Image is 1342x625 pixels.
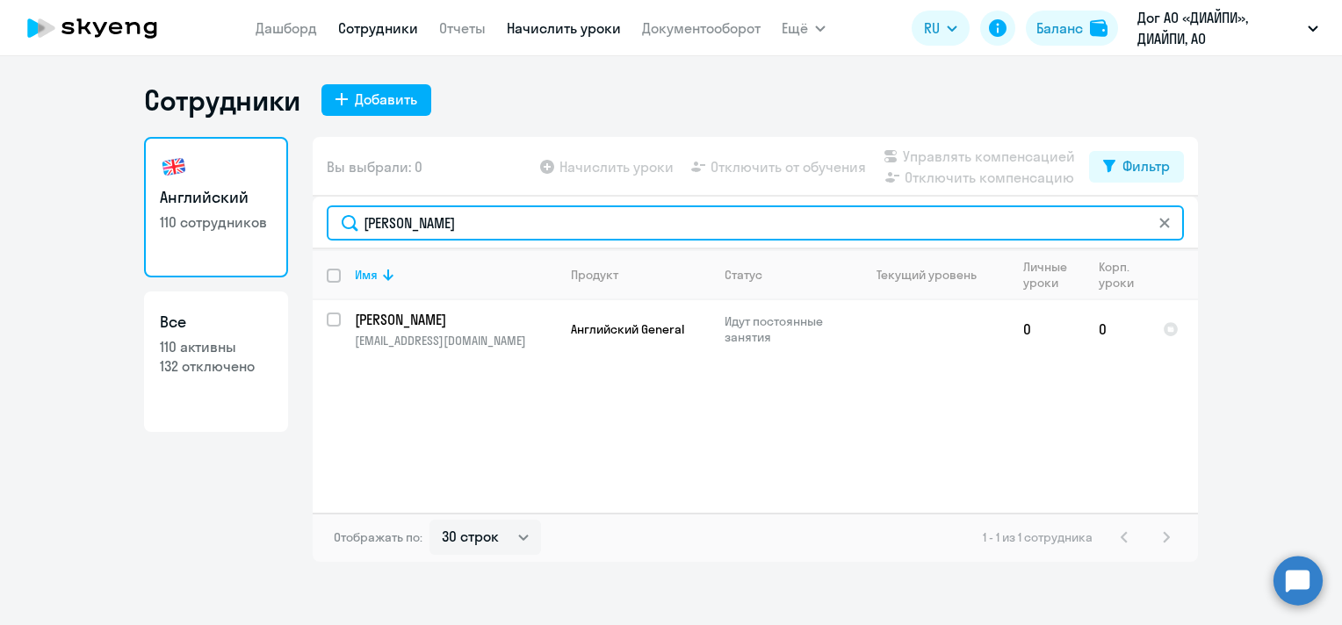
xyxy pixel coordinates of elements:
button: Добавить [321,84,431,116]
p: [PERSON_NAME] [355,310,553,329]
a: Отчеты [439,19,486,37]
td: 0 [1009,300,1085,358]
a: [PERSON_NAME] [355,310,556,329]
div: Статус [725,267,762,283]
div: Личные уроки [1023,259,1072,291]
h1: Сотрудники [144,83,300,118]
span: Отображать по: [334,529,422,545]
h3: Английский [160,186,272,209]
div: Статус [725,267,845,283]
span: Вы выбрали: 0 [327,156,422,177]
p: Идут постоянные занятия [725,313,845,345]
button: Ещё [782,11,826,46]
button: Балансbalance [1026,11,1118,46]
div: Текущий уровень [877,267,977,283]
div: Продукт [571,267,710,283]
h3: Все [160,311,272,334]
input: Поиск по имени, email, продукту или статусу [327,205,1184,241]
div: Имя [355,267,556,283]
a: Начислить уроки [507,19,621,37]
div: Продукт [571,267,618,283]
img: balance [1090,19,1108,37]
p: [EMAIL_ADDRESS][DOMAIN_NAME] [355,333,556,348]
button: Дог АО «ДИАЙПИ», ДИАЙПИ, АО [1129,7,1327,49]
a: Все110 активны132 отключено [144,291,288,432]
p: 110 активны [160,337,272,356]
p: Дог АО «ДИАЙПИ», ДИАЙПИ, АО [1137,7,1301,49]
button: RU [912,11,970,46]
span: Английский General [571,321,684,337]
a: Документооборот [642,19,761,37]
div: Баланс [1036,18,1083,39]
span: RU [924,18,940,39]
p: 132 отключено [160,356,272,376]
span: Ещё [782,18,808,39]
img: english [160,153,188,181]
button: Фильтр [1089,151,1184,183]
div: Корп. уроки [1099,259,1136,291]
td: 0 [1085,300,1149,358]
a: Дашборд [256,19,317,37]
div: Текущий уровень [860,267,1008,283]
span: 1 - 1 из 1 сотрудника [983,529,1093,545]
a: Сотрудники [338,19,418,37]
div: Личные уроки [1023,259,1084,291]
div: Добавить [355,89,417,110]
div: Фильтр [1122,155,1170,176]
p: 110 сотрудников [160,212,272,232]
div: Имя [355,267,378,283]
div: Корп. уроки [1099,259,1148,291]
a: Английский110 сотрудников [144,137,288,277]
